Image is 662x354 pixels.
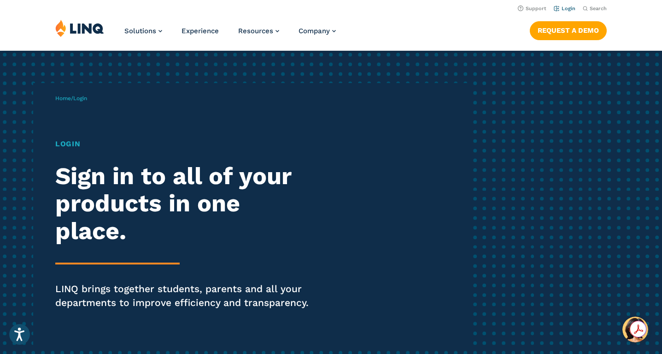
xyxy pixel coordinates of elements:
span: Login [73,95,87,102]
a: Request a Demo [530,21,607,40]
span: Resources [238,27,273,35]
p: LINQ brings together students, parents and all your departments to improve efficiency and transpa... [55,282,310,310]
span: / [55,95,87,102]
a: Login [554,6,575,12]
span: Solutions [124,27,156,35]
button: Hello, have a question? Let’s chat. [622,317,648,342]
nav: Primary Navigation [124,19,336,50]
a: Resources [238,27,279,35]
h2: Sign in to all of your products in one place. [55,162,310,245]
a: Support [518,6,546,12]
a: Company [299,27,336,35]
a: Solutions [124,27,162,35]
img: LINQ | K‑12 Software [55,19,104,37]
h1: Login [55,138,310,150]
a: Home [55,95,71,102]
span: Search [590,6,607,12]
a: Experience [182,27,219,35]
nav: Button Navigation [530,19,607,40]
button: Open Search Bar [583,5,607,12]
span: Company [299,27,330,35]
